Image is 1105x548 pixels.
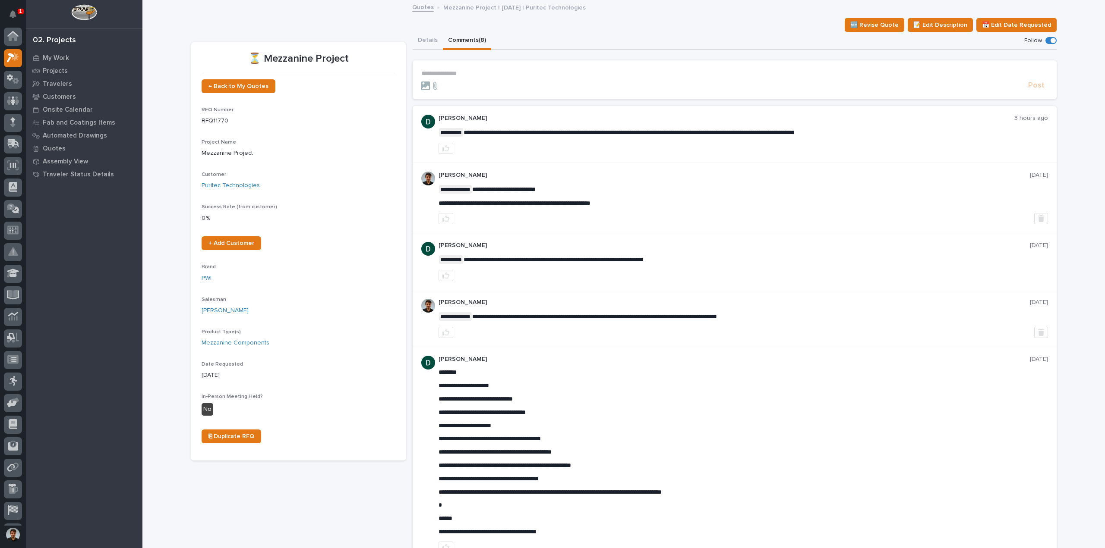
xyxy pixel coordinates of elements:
a: Projects [26,64,142,77]
p: 3 hours ago [1014,115,1048,122]
a: Traveler Status Details [26,168,142,181]
a: ← Back to My Quotes [202,79,275,93]
span: + Add Customer [208,240,254,246]
a: Automated Drawings [26,129,142,142]
p: Quotes [43,145,66,153]
p: [DATE] [1030,299,1048,306]
p: [PERSON_NAME] [439,172,1030,179]
button: like this post [439,213,453,224]
img: ACg8ocJgdhFn4UJomsYM_ouCmoNuTXbjHW0N3LU2ED0DpQ4pt1V6hA=s96-c [421,115,435,128]
a: Puritec Technologies [202,181,260,190]
a: Quotes [412,2,434,12]
button: Details [413,32,443,50]
p: [DATE] [202,371,395,380]
button: users-avatar [4,526,22,544]
button: like this post [439,143,453,154]
button: Notifications [4,5,22,23]
a: Onsite Calendar [26,103,142,116]
span: Customer [202,172,226,177]
a: Customers [26,90,142,103]
span: ← Back to My Quotes [208,83,268,89]
p: [PERSON_NAME] [439,299,1030,306]
a: PWI [202,274,212,283]
a: Assembly View [26,155,142,168]
p: ⏳ Mezzanine Project [202,53,395,65]
p: Projects [43,67,68,75]
p: Assembly View [43,158,88,166]
a: ⎘ Duplicate RFQ [202,429,261,443]
button: Comments (8) [443,32,491,50]
span: Salesman [202,297,226,302]
img: ACg8ocJgdhFn4UJomsYM_ouCmoNuTXbjHW0N3LU2ED0DpQ4pt1V6hA=s96-c [421,356,435,370]
p: Travelers [43,80,72,88]
button: 📝 Edit Description [908,18,973,32]
p: RFQ11770 [202,116,395,125]
p: Traveler Status Details [43,171,114,178]
p: [DATE] [1030,356,1048,363]
img: Workspace Logo [71,4,97,20]
a: Mezzanine Components [202,338,269,348]
a: Fab and Coatings Items [26,116,142,129]
p: 0 % [202,214,395,223]
span: ⎘ Duplicate RFQ [208,433,254,439]
p: 1 [19,8,22,14]
a: Quotes [26,142,142,155]
p: Follow [1024,37,1042,44]
p: [PERSON_NAME] [439,242,1030,249]
button: like this post [439,270,453,281]
a: [PERSON_NAME] [202,306,249,315]
a: Travelers [26,77,142,90]
p: Customers [43,93,76,101]
p: Automated Drawings [43,132,107,140]
button: 📅 Edit Date Requested [976,18,1057,32]
span: Project Name [202,140,236,145]
p: Mezzanine Project | [DATE] | Puritec Technologies [443,2,586,12]
span: Date Requested [202,362,243,367]
button: like this post [439,327,453,338]
button: Delete post [1034,213,1048,224]
p: [DATE] [1030,172,1048,179]
p: [PERSON_NAME] [439,356,1030,363]
p: Mezzanine Project [202,149,395,158]
span: Product Type(s) [202,329,241,335]
p: My Work [43,54,69,62]
span: 📝 Edit Description [913,20,967,30]
div: No [202,403,213,416]
p: [PERSON_NAME] [439,115,1014,122]
button: Post [1025,81,1048,91]
img: ACg8ocJgdhFn4UJomsYM_ouCmoNuTXbjHW0N3LU2ED0DpQ4pt1V6hA=s96-c [421,242,435,256]
p: Onsite Calendar [43,106,93,114]
button: Delete post [1034,327,1048,338]
p: Fab and Coatings Items [43,119,115,127]
button: 🆕 Revise Quote [845,18,904,32]
p: [DATE] [1030,242,1048,249]
span: In-Person Meeting Held? [202,394,263,399]
span: 🆕 Revise Quote [850,20,899,30]
span: Brand [202,264,216,269]
div: 02. Projects [33,36,76,45]
span: RFQ Number [202,107,234,113]
span: 📅 Edit Date Requested [982,20,1051,30]
a: My Work [26,51,142,64]
img: AOh14Gjx62Rlbesu-yIIyH4c_jqdfkUZL5_Os84z4H1p=s96-c [421,299,435,313]
a: + Add Customer [202,236,261,250]
img: AOh14Gjx62Rlbesu-yIIyH4c_jqdfkUZL5_Os84z4H1p=s96-c [421,172,435,185]
div: Notifications1 [11,10,22,24]
span: Post [1028,81,1045,91]
span: Success Rate (from customer) [202,204,277,210]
